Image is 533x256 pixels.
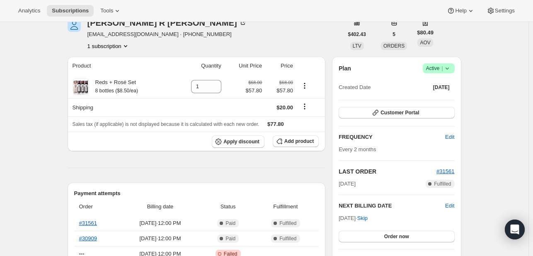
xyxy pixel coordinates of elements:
[442,5,480,17] button: Help
[339,167,436,176] h2: LAST ORDER
[455,7,466,14] span: Help
[298,102,311,111] button: Shipping actions
[267,121,284,127] span: $77.80
[87,30,247,39] span: [EMAIL_ADDRESS][DOMAIN_NAME] · [PHONE_NUMBER]
[436,168,454,174] a: #31561
[388,29,400,40] button: 5
[279,80,293,85] small: $68.00
[95,88,138,94] small: 8 bottles ($8.50/ea)
[284,138,314,145] span: Add product
[352,212,373,225] button: Skip
[257,203,314,211] span: Fulfillment
[47,5,94,17] button: Subscriptions
[279,220,296,227] span: Fulfilled
[74,198,119,216] th: Order
[68,98,173,116] th: Shipping
[339,231,454,242] button: Order now
[445,202,454,210] button: Edit
[436,167,454,176] button: #31561
[121,203,199,211] span: Billing date
[95,5,126,17] button: Tools
[339,180,356,188] span: [DATE]
[18,7,40,14] span: Analytics
[225,220,235,227] span: Paid
[246,87,262,95] span: $57.80
[339,133,445,141] h2: FREQUENCY
[440,130,459,144] button: Edit
[73,78,89,95] img: product img
[52,7,89,14] span: Subscriptions
[445,133,454,141] span: Edit
[87,19,247,27] div: [PERSON_NAME] R [PERSON_NAME]
[68,57,173,75] th: Product
[441,65,443,72] span: |
[384,233,409,240] span: Order now
[420,40,430,46] span: AOV
[248,80,262,85] small: $68.00
[121,234,199,243] span: [DATE] · 12:00 PM
[426,64,451,72] span: Active
[79,220,97,226] a: #31561
[264,57,296,75] th: Price
[343,29,371,40] button: $402.43
[87,42,130,50] button: Product actions
[73,121,259,127] span: Sales tax (if applicable) is not displayed because it is calculated with each new order.
[267,87,293,95] span: $57.80
[339,64,351,72] h2: Plan
[505,220,525,239] div: Open Intercom Messenger
[383,43,405,49] span: ORDERS
[13,5,45,17] button: Analytics
[276,104,293,111] span: $20.00
[348,31,366,38] span: $402.43
[357,214,368,222] span: Skip
[100,7,113,14] span: Tools
[223,138,259,145] span: Apply discount
[339,202,445,210] h2: NEXT BILLING DATE
[353,43,361,49] span: LTV
[225,235,235,242] span: Paid
[298,81,311,90] button: Product actions
[273,135,319,147] button: Add product
[417,29,434,37] span: $80.49
[428,82,455,93] button: [DATE]
[380,109,419,116] span: Customer Portal
[224,57,265,75] th: Unit Price
[74,189,319,198] h2: Payment attempts
[433,84,450,91] span: [DATE]
[89,78,138,95] div: Reds + Rosé Set
[279,235,296,242] span: Fulfilled
[339,215,368,221] span: [DATE] ·
[339,107,454,118] button: Customer Portal
[339,83,371,92] span: Created Date
[339,146,376,152] span: Every 2 months
[212,135,264,148] button: Apply discount
[434,181,451,187] span: Fulfilled
[79,235,97,242] a: #30909
[121,219,199,227] span: [DATE] · 12:00 PM
[495,7,515,14] span: Settings
[204,203,252,211] span: Status
[482,5,520,17] button: Settings
[173,57,224,75] th: Quantity
[392,31,395,38] span: 5
[68,19,81,32] span: Debra R Zane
